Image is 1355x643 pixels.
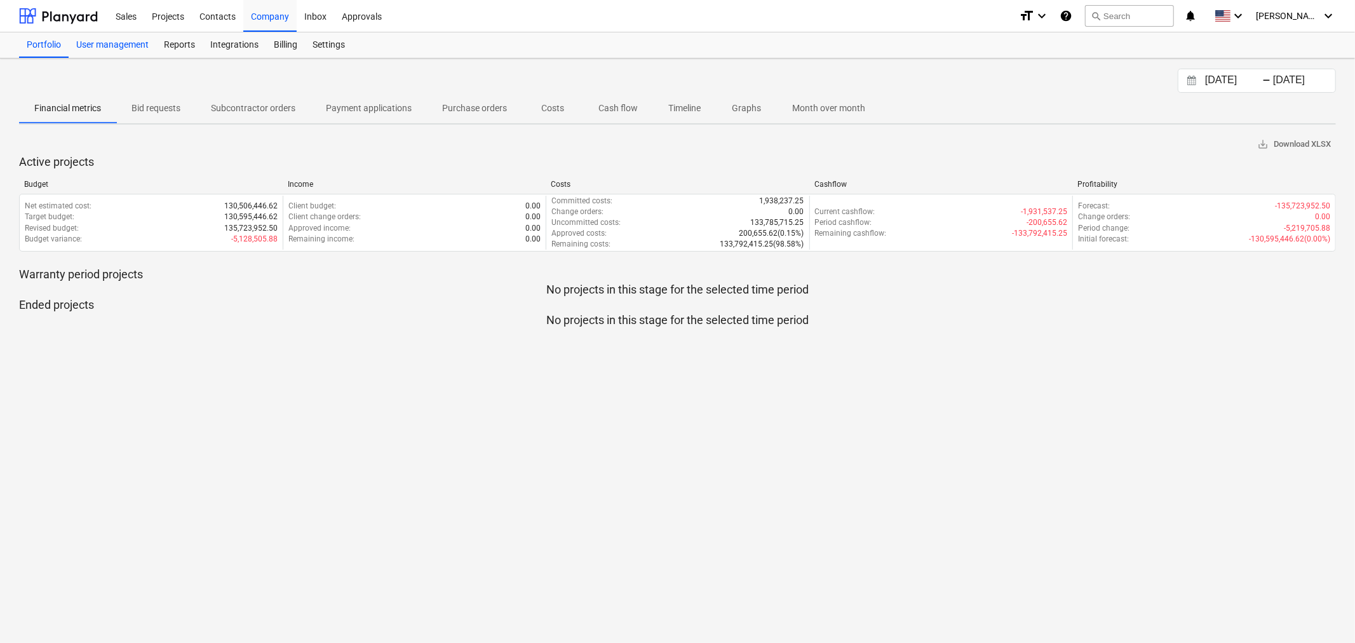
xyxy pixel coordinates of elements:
iframe: Chat Widget [1291,582,1355,643]
p: Period cashflow : [815,217,872,228]
p: -135,723,952.50 [1275,201,1330,212]
p: -5,128,505.88 [231,234,278,245]
span: [PERSON_NAME] [1256,11,1319,21]
i: keyboard_arrow_down [1230,8,1246,24]
button: Interact with the calendar and add the check-in date for your trip. [1181,74,1203,88]
div: Profitability [1077,180,1331,189]
p: No projects in this stage for the selected time period [19,282,1336,297]
p: -5,219,705.88 [1284,223,1330,234]
p: -1,931,537.25 [1021,206,1067,217]
p: Forecast : [1078,201,1110,212]
p: Change orders : [1078,212,1130,222]
div: Budget [24,180,278,189]
button: Download XLSX [1252,135,1336,154]
p: Client change orders : [288,212,361,222]
div: Cashflow [814,180,1068,189]
p: Purchase orders [442,102,507,115]
p: Net estimated cost : [25,201,91,212]
a: Billing [266,32,305,58]
p: -130,595,446.62 ( 0.00% ) [1249,234,1330,245]
p: Committed costs : [551,196,612,206]
p: -200,655.62 [1027,217,1067,228]
p: Initial forecast : [1078,234,1129,245]
a: Settings [305,32,353,58]
p: Remaining income : [288,234,354,245]
p: Change orders : [551,206,603,217]
p: Graphs [731,102,762,115]
p: 130,506,446.62 [224,201,278,212]
p: 1,938,237.25 [760,196,804,206]
i: notifications [1184,8,1197,24]
i: keyboard_arrow_down [1321,8,1336,24]
div: Income [288,180,541,189]
p: Payment applications [326,102,412,115]
p: Cash flow [598,102,638,115]
p: 130,595,446.62 [224,212,278,222]
a: Portfolio [19,32,69,58]
p: 133,792,415.25 ( 98.58% ) [720,239,804,250]
p: 0.00 [1315,212,1330,222]
p: 135,723,952.50 [224,223,278,234]
span: Download XLSX [1257,137,1331,152]
a: Reports [156,32,203,58]
p: Target budget : [25,212,74,222]
p: Uncommitted costs : [551,217,621,228]
input: End Date [1271,72,1335,90]
span: search [1091,11,1101,21]
p: Current cashflow : [815,206,875,217]
p: Approved income : [288,223,351,234]
p: 0.00 [525,201,541,212]
input: Start Date [1203,72,1267,90]
p: Active projects [19,154,1336,170]
p: 0.00 [789,206,804,217]
p: No projects in this stage for the selected time period [19,313,1336,328]
p: Bid requests [131,102,180,115]
p: Remaining costs : [551,239,610,250]
p: 0.00 [525,212,541,222]
p: Month over month [792,102,865,115]
p: -133,792,415.25 [1012,228,1067,239]
p: Revised budget : [25,223,79,234]
i: keyboard_arrow_down [1034,8,1049,24]
p: Client budget : [288,201,336,212]
p: Approved costs : [551,228,607,239]
p: Ended projects [19,297,1336,313]
span: save_alt [1257,139,1269,150]
a: Integrations [203,32,266,58]
p: 200,655.62 ( 0.15% ) [739,228,804,239]
button: Search [1085,5,1174,27]
i: format_size [1019,8,1034,24]
i: Knowledge base [1060,8,1072,24]
p: 133,785,715.25 [751,217,804,228]
p: 0.00 [525,234,541,245]
p: Warranty period projects [19,267,1336,282]
p: Period change : [1078,223,1129,234]
div: - [1262,77,1271,85]
p: Remaining cashflow : [815,228,887,239]
p: Financial metrics [34,102,101,115]
p: Subcontractor orders [211,102,295,115]
p: Costs [537,102,568,115]
a: User management [69,32,156,58]
div: Costs [551,180,804,189]
p: Timeline [668,102,701,115]
p: 0.00 [525,223,541,234]
p: Budget variance : [25,234,82,245]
